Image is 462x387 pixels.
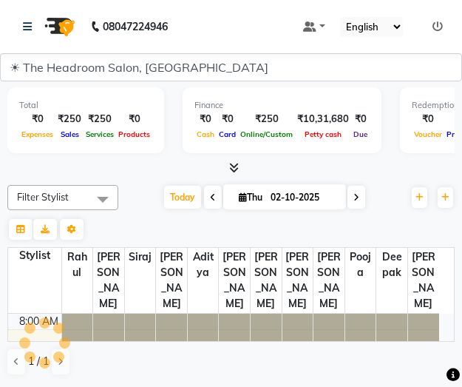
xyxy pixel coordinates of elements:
span: Cash [194,129,217,139]
span: Online/Custom [238,129,295,139]
img: logo [38,6,79,47]
span: Pooja [345,248,376,282]
div: ₹250 [238,112,295,127]
span: Aditya [188,248,219,282]
span: Today [164,186,201,209]
span: Services [84,129,116,139]
span: [PERSON_NAME] [156,248,187,313]
span: Filter Stylist [17,191,69,203]
div: ₹0 [412,112,444,127]
span: Due [351,129,370,139]
div: Finance [194,99,370,112]
div: ₹0 [351,112,370,127]
div: ₹10,31,680 [295,112,351,127]
span: Petty cash [302,129,344,139]
div: ₹250 [55,112,84,127]
div: ₹0 [116,112,152,127]
input: 2025-10-02 [266,186,340,209]
span: Voucher [412,129,444,139]
div: ₹250 [84,112,116,127]
div: ₹0 [217,112,238,127]
b: 08047224946 [103,6,168,47]
span: Expenses [19,129,55,139]
span: [PERSON_NAME] [219,248,250,313]
span: [PERSON_NAME] [93,248,124,313]
span: [PERSON_NAME] [408,248,439,313]
div: ₹0 [194,112,217,127]
span: Products [116,129,152,139]
div: Stylist [8,248,61,263]
span: Siraj [125,248,156,266]
span: [PERSON_NAME] [251,248,282,313]
span: Card [217,129,238,139]
span: Rahul [62,248,93,282]
div: 8:00 AM [16,314,61,329]
div: ₹0 [19,112,55,127]
span: Deepak [376,248,407,282]
div: Total [19,99,152,112]
span: Sales [58,129,81,139]
span: [PERSON_NAME] [282,248,313,313]
span: Thu [235,192,266,203]
span: [PERSON_NAME] [313,248,344,313]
